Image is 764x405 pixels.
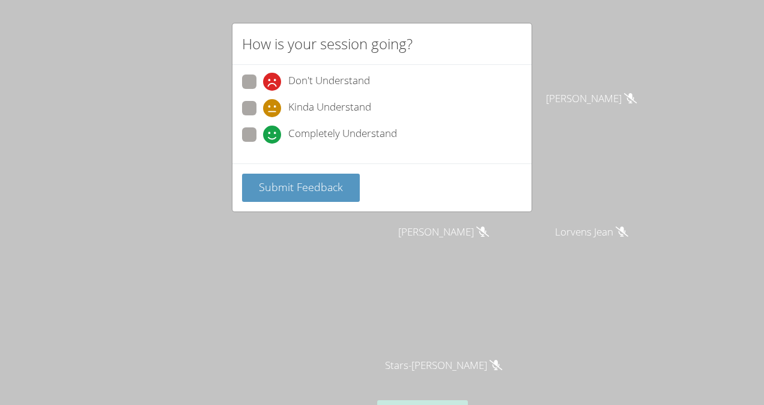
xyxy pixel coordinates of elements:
[288,99,371,117] span: Kinda Understand
[259,180,343,194] span: Submit Feedback
[242,174,360,202] button: Submit Feedback
[288,73,370,91] span: Don't Understand
[288,126,397,144] span: Completely Understand
[242,33,413,55] h2: How is your session going?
